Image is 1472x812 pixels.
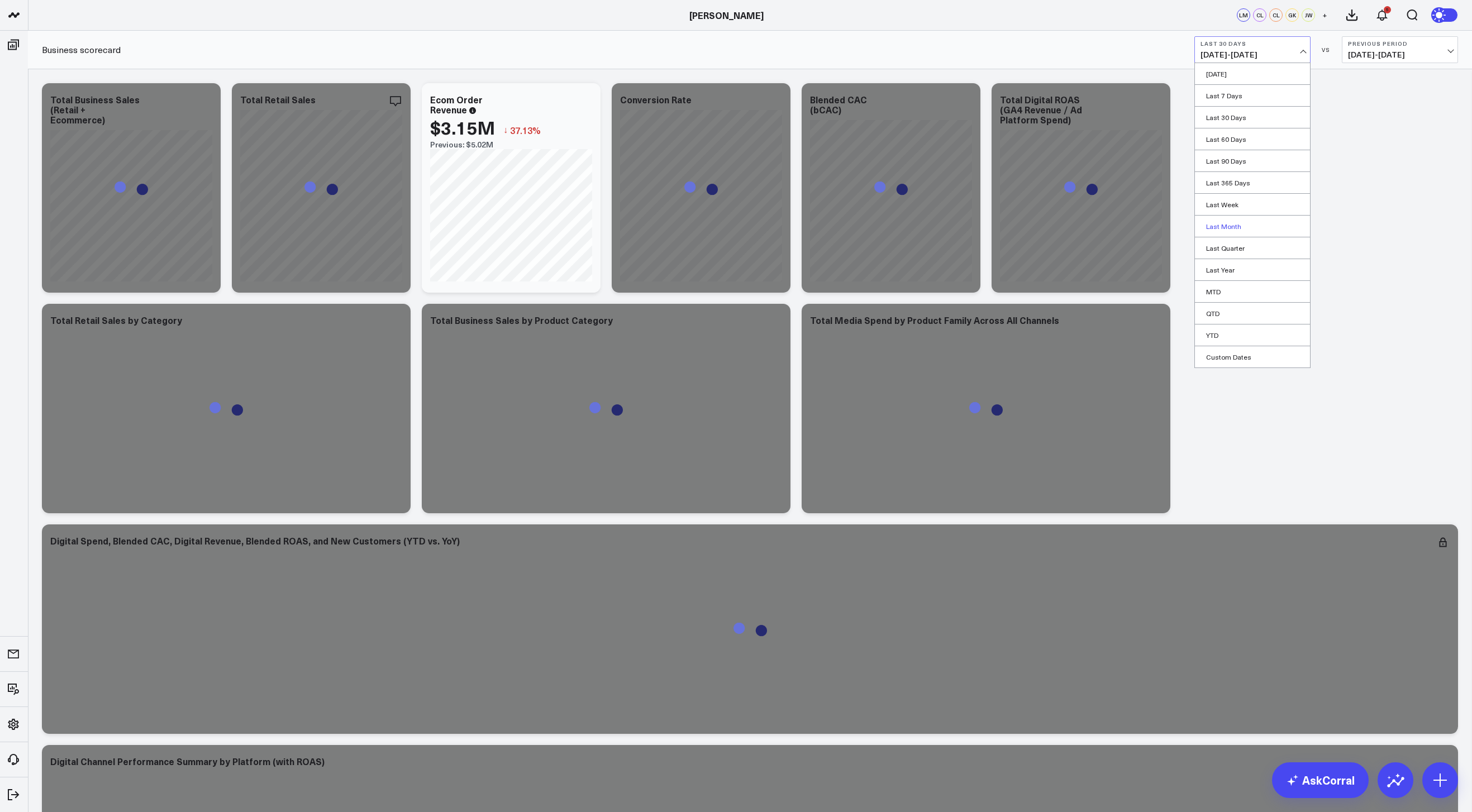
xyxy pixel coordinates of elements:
span: 37.13% [510,124,541,136]
div: Previous: $5.02M [430,140,592,149]
div: Total Digital ROAS (GA4 Revenue / Ad Platform Spend) [1000,93,1082,126]
b: Last 30 Days [1201,40,1304,47]
span: [DATE] - [DATE] [1348,50,1452,59]
a: Last 60 Days [1195,128,1310,150]
div: 5 [1384,6,1391,13]
div: JW [1302,8,1315,22]
a: Last 90 Days [1195,150,1310,171]
a: YTD [1195,324,1310,346]
span: + [1322,11,1327,19]
a: Last 365 Days [1195,172,1310,193]
a: Log Out [3,785,25,805]
div: Total Retail Sales [240,93,316,106]
button: + [1318,8,1331,22]
button: Previous Period[DATE]-[DATE] [1342,36,1458,63]
a: MTD [1195,281,1310,302]
a: Last 7 Days [1195,85,1310,106]
a: [PERSON_NAME] [689,9,764,21]
div: CL [1269,8,1283,22]
div: Total Business Sales by Product Category [430,314,613,326]
a: Last 30 Days [1195,107,1310,128]
a: QTD [1195,303,1310,324]
a: Last Week [1195,194,1310,215]
div: Ecom Order Revenue [430,93,483,116]
a: [DATE] [1195,63,1310,84]
div: Digital Spend, Blended CAC, Digital Revenue, Blended ROAS, and New Customers (YTD vs. YoY) [50,534,460,547]
div: Total Media Spend by Product Family Across All Channels [810,314,1059,326]
a: Last Month [1195,216,1310,237]
span: [DATE] - [DATE] [1201,50,1304,59]
div: Digital Channel Performance Summary by Platform (with ROAS) [50,755,325,767]
a: Last Year [1195,259,1310,280]
button: Last 30 Days[DATE]-[DATE] [1194,36,1311,63]
span: ↓ [503,123,508,137]
div: LM [1237,8,1250,22]
a: Business scorecard [42,44,121,56]
div: Total Retail Sales by Category [50,314,182,326]
div: $3.15M [430,117,495,137]
div: GK [1285,8,1299,22]
div: Conversion Rate [620,93,692,106]
a: AskCorral [1272,762,1369,798]
div: Blended CAC (bCAC) [810,93,867,116]
a: Custom Dates [1195,346,1310,367]
b: Previous Period [1348,40,1452,47]
div: VS [1316,46,1336,53]
a: Last Quarter [1195,237,1310,259]
div: Total Business Sales (Retail + Ecommerce) [50,93,140,126]
div: CL [1253,8,1266,22]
